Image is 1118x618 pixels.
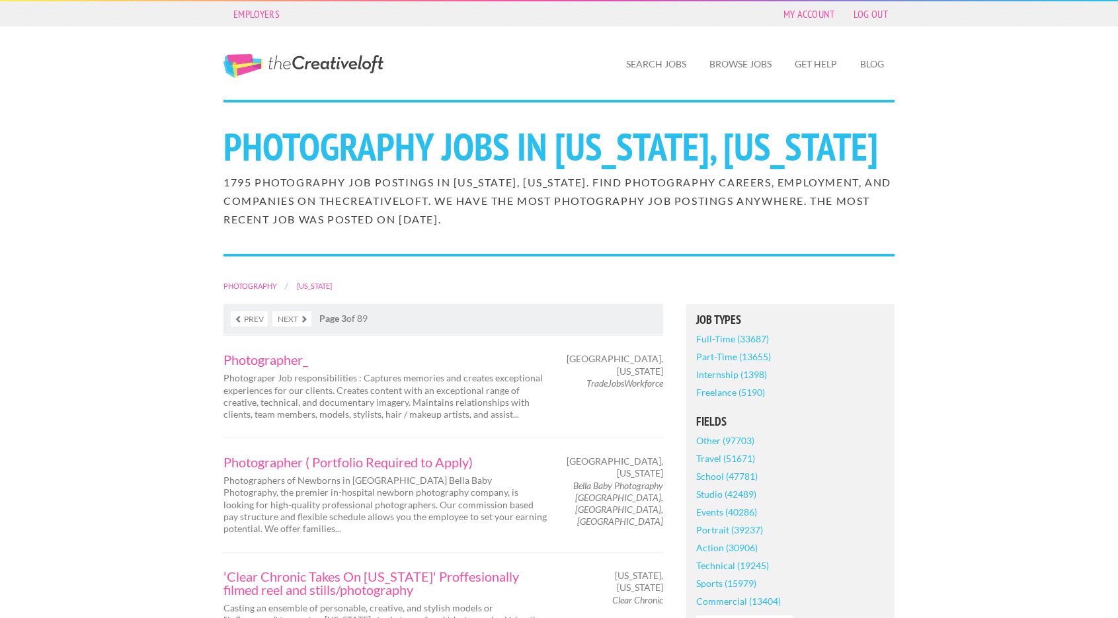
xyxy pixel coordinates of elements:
p: Photographers of Newborns in [GEOGRAPHIC_DATA] Bella Baby Photography, the premier in-hospital ne... [223,475,547,535]
a: Photographer_ [223,353,547,366]
a: My Account [777,5,842,23]
a: Full-Time (33687) [696,330,769,348]
a: Photography [223,282,277,290]
a: Next [272,311,311,327]
a: [US_STATE] [297,282,332,290]
span: [GEOGRAPHIC_DATA], [US_STATE] [567,455,663,479]
h2: 1795 Photography job postings in [US_STATE], [US_STATE]. Find Photography careers, employment, an... [223,173,895,229]
a: Search Jobs [616,49,697,79]
a: Technical (19245) [696,557,769,574]
a: Log Out [847,5,895,23]
em: TradeJobsWorkforce [586,377,663,389]
strong: Page 3 [319,313,346,324]
a: Photographer ( Portfolio Required to Apply) [223,455,547,469]
a: Events (40286) [696,503,757,521]
a: 'Clear Chronic Takes On [US_STATE]' Proffesionally filmed reel and stills/photography [223,570,547,596]
a: Travel (51671) [696,449,755,467]
a: Portrait (39237) [696,521,763,539]
span: [US_STATE], [US_STATE] [571,570,663,594]
a: Part-Time (13655) [696,348,771,366]
a: Freelance (5190) [696,383,765,401]
a: Other (97703) [696,432,754,449]
a: Action (30906) [696,539,758,557]
h5: Fields [696,416,885,428]
a: Studio (42489) [696,485,756,503]
a: Blog [850,49,895,79]
h5: Job Types [696,314,885,326]
p: Photograper Job responsibilities : Captures memories and creates exceptional experiences for our ... [223,372,547,420]
a: Internship (1398) [696,366,767,383]
a: The Creative Loft [223,54,383,78]
a: School (47781) [696,467,758,485]
em: Clear Chronic [612,594,663,605]
a: Employers [227,5,286,23]
a: Sports (15979) [696,574,756,592]
nav: of 89 [223,304,663,334]
a: Commercial (13404) [696,592,781,610]
h1: Photography Jobs in [US_STATE], [US_STATE] [223,128,895,166]
a: Browse Jobs [699,49,782,79]
a: Get Help [784,49,848,79]
em: Bella Baby Photography [GEOGRAPHIC_DATA], [GEOGRAPHIC_DATA], [GEOGRAPHIC_DATA] [573,480,663,527]
a: Prev [231,311,268,327]
span: [GEOGRAPHIC_DATA], [US_STATE] [567,353,663,377]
